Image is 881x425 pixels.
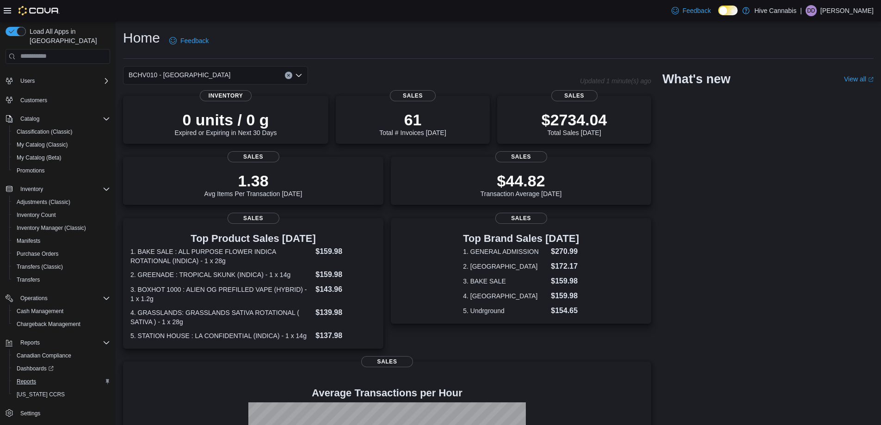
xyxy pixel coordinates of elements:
span: Sales [495,151,547,162]
dt: 2. [GEOGRAPHIC_DATA] [463,262,547,271]
div: Damian DeBaie [806,5,817,16]
span: Load All Apps in [GEOGRAPHIC_DATA] [26,27,110,45]
dt: 2. GREENADE : TROPICAL SKUNK (INDICA) - 1 x 14g [130,270,312,279]
span: Inventory [20,185,43,193]
span: Classification (Classic) [17,128,73,136]
div: Total Sales [DATE] [542,111,607,136]
span: Inventory [200,90,252,101]
dt: 4. GRASSLANDS: GRASSLANDS SATIVA ROTATIONAL ( SATIVA ) - 1 x 28g [130,308,312,326]
span: Settings [20,410,40,417]
span: Promotions [13,165,110,176]
h1: Home [123,29,160,47]
div: Total # Invoices [DATE] [379,111,446,136]
span: Chargeback Management [13,319,110,330]
button: Inventory Count [9,209,114,222]
span: Reports [13,376,110,387]
button: Catalog [2,112,114,125]
button: Clear input [285,72,292,79]
button: Operations [2,292,114,305]
span: Customers [17,94,110,105]
span: Manifests [13,235,110,246]
p: $44.82 [481,172,562,190]
span: Sales [495,213,547,224]
dt: 5. Undrground [463,306,547,315]
button: Open list of options [295,72,302,79]
span: Reports [17,337,110,348]
button: Canadian Compliance [9,349,114,362]
span: DD [807,5,815,16]
span: Adjustments (Classic) [17,198,70,206]
span: Users [20,77,35,85]
h3: Top Product Sales [DATE] [130,233,376,244]
span: Cash Management [17,308,63,315]
p: Hive Cannabis [754,5,796,16]
span: Operations [17,293,110,304]
button: Transfers [9,273,114,286]
a: Reports [13,376,40,387]
span: Inventory [17,184,110,195]
p: $2734.04 [542,111,607,129]
div: Expired or Expiring in Next 30 Days [175,111,277,136]
span: Promotions [17,167,45,174]
a: Manifests [13,235,44,246]
span: Transfers (Classic) [13,261,110,272]
span: Operations [20,295,48,302]
a: [US_STATE] CCRS [13,389,68,400]
dd: $172.17 [551,261,579,272]
span: Manifests [17,237,40,245]
span: Inventory Count [13,209,110,221]
dd: $143.96 [315,284,376,295]
span: Reports [17,378,36,385]
button: Operations [17,293,51,304]
button: Inventory [2,183,114,196]
span: BCHV010 - [GEOGRAPHIC_DATA] [129,69,230,80]
button: Users [17,75,38,86]
span: Feedback [683,6,711,15]
dt: 5. STATION HOUSE : LA CONFIDENTIAL (INDICA) - 1 x 14g [130,331,312,340]
a: Cash Management [13,306,67,317]
img: Cova [18,6,60,15]
button: Inventory [17,184,47,195]
dt: 3. BOXHOT 1000 : ALIEN OG PREFILLED VAPE (HYBRID) - 1 x 1.2g [130,285,312,303]
svg: External link [868,77,874,82]
input: Dark Mode [718,6,738,15]
dt: 4. [GEOGRAPHIC_DATA] [463,291,547,301]
span: Transfers [17,276,40,283]
button: Classification (Classic) [9,125,114,138]
a: Chargeback Management [13,319,84,330]
span: Dark Mode [718,15,719,16]
span: Reports [20,339,40,346]
span: Classification (Classic) [13,126,110,137]
button: Purchase Orders [9,247,114,260]
dd: $159.98 [551,276,579,287]
div: Transaction Average [DATE] [481,172,562,197]
span: Transfers (Classic) [17,263,63,271]
span: Chargeback Management [17,320,80,328]
button: Chargeback Management [9,318,114,331]
span: My Catalog (Beta) [17,154,62,161]
p: Updated 1 minute(s) ago [580,77,651,85]
a: Dashboards [13,363,57,374]
p: 61 [379,111,446,129]
button: Transfers (Classic) [9,260,114,273]
a: Inventory Count [13,209,60,221]
span: My Catalog (Beta) [13,152,110,163]
h2: What's new [662,72,730,86]
a: Feedback [166,31,212,50]
dd: $137.98 [315,330,376,341]
span: Sales [390,90,436,101]
span: Purchase Orders [17,250,59,258]
button: My Catalog (Classic) [9,138,114,151]
span: [US_STATE] CCRS [17,391,65,398]
a: My Catalog (Beta) [13,152,65,163]
span: Catalog [17,113,110,124]
h3: Top Brand Sales [DATE] [463,233,579,244]
p: 0 units / 0 g [175,111,277,129]
span: Feedback [180,36,209,45]
dd: $159.98 [551,290,579,302]
a: Dashboards [9,362,114,375]
div: Avg Items Per Transaction [DATE] [204,172,302,197]
span: Sales [551,90,598,101]
a: Canadian Compliance [13,350,75,361]
span: Purchase Orders [13,248,110,259]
